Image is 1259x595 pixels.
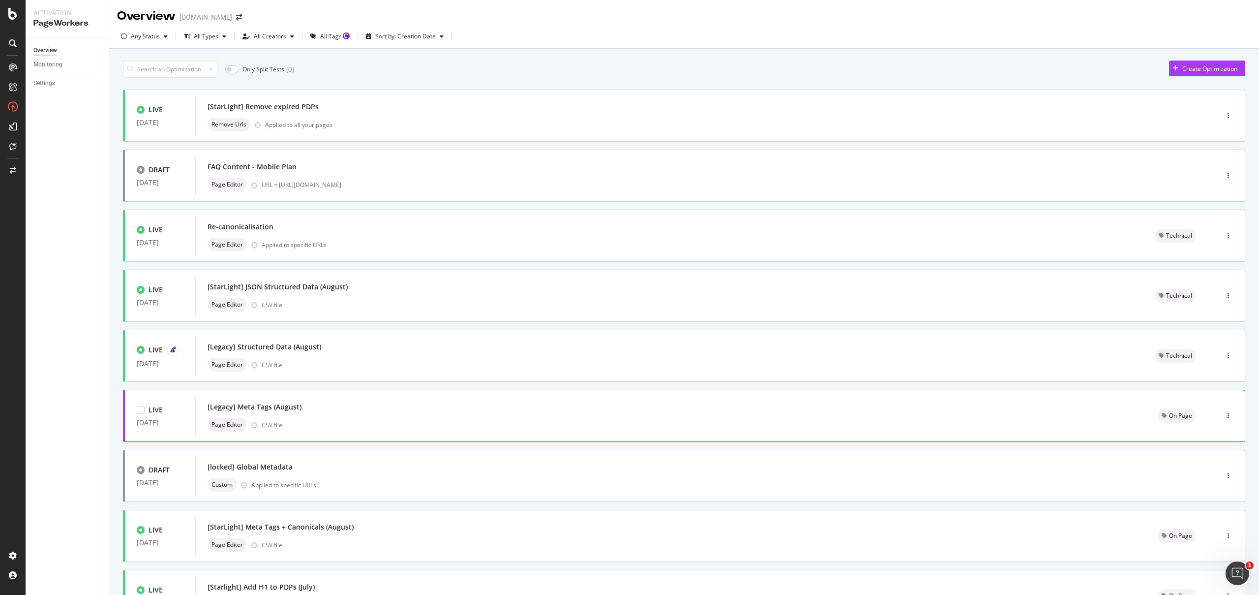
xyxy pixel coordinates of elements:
[211,362,243,368] span: Page Editor
[208,162,297,172] div: FAQ Content - Mobile Plan
[1158,529,1196,543] div: neutral label
[194,33,218,39] div: All Types
[208,538,247,552] div: neutral label
[149,285,163,295] div: LIVE
[137,119,183,126] div: [DATE]
[254,33,286,39] div: All Creators
[262,181,1176,189] div: URL = [URL][DOMAIN_NAME]
[208,358,247,372] div: neutral label
[211,542,243,548] span: Page Editor
[149,165,170,175] div: DRAFT
[262,361,282,369] div: CSV file
[211,422,243,428] span: Page Editor
[1169,61,1245,76] button: Create Optimization
[137,539,183,547] div: [DATE]
[208,402,301,412] div: [Legacy] Meta Tags (August)
[262,301,282,309] div: CSV file
[265,121,332,129] div: Applied to all your pages
[137,419,183,427] div: [DATE]
[286,64,294,74] div: ( 0 )
[137,179,183,187] div: [DATE]
[236,14,242,21] div: arrow-right-arrow-left
[208,582,315,592] div: [Starlight] Add H1 to PDPs (July)
[1169,533,1192,539] span: On Page
[208,418,247,432] div: neutral label
[1166,293,1192,299] span: Technical
[149,405,163,415] div: LIVE
[1155,289,1196,303] div: neutral label
[33,60,62,70] div: Monitoring
[180,29,230,44] button: All Types
[208,178,247,191] div: neutral label
[320,33,342,39] div: All Tags
[1158,409,1196,423] div: neutral label
[149,525,163,535] div: LIVE
[180,12,232,22] div: [DOMAIN_NAME]
[1169,413,1192,419] span: On Page
[137,360,183,368] div: [DATE]
[33,45,57,56] div: Overview
[1166,233,1192,239] span: Technical
[1155,349,1196,363] div: neutral label
[208,222,273,232] div: Re-canonicalisation
[137,299,183,307] div: [DATE]
[375,33,436,39] div: Sort by: Creation Date
[208,102,319,112] div: [StarLight] Remove expired PDPs
[117,29,172,44] button: Any Status
[33,45,102,56] a: Overview
[208,342,321,352] div: [Legacy] Structured Data (August)
[208,282,348,292] div: [StarLight] JSON Structured Data (August)
[149,465,170,475] div: DRAFT
[242,65,284,73] div: Only Split Tests
[137,239,183,247] div: [DATE]
[149,225,163,235] div: LIVE
[211,302,243,308] span: Page Editor
[1246,562,1254,569] span: 1
[33,78,55,89] div: Settings
[211,182,243,188] span: Page Editor
[342,31,351,40] div: Tooltip anchor
[211,482,233,488] span: Custom
[208,462,293,472] div: [locked] Global Metadata
[251,481,316,489] div: Applied to specific URLs
[208,298,247,312] div: neutral label
[362,29,448,44] button: Sort by: Creation Date
[239,29,298,44] button: All Creators
[1182,64,1237,73] div: Create Optimization
[33,8,101,18] div: Activation
[149,585,163,595] div: LIVE
[262,541,282,549] div: CSV file
[149,345,163,355] div: LIVE
[262,421,282,429] div: CSV file
[1155,229,1196,243] div: neutral label
[208,478,237,492] div: neutral label
[123,61,217,78] input: Search an Optimization
[208,118,250,131] div: neutral label
[262,241,327,249] div: Applied to specific URLs
[33,60,102,70] a: Monitoring
[117,8,176,25] div: Overview
[149,105,163,115] div: LIVE
[33,18,101,29] div: PageWorkers
[208,238,247,251] div: neutral label
[211,122,246,127] span: Remove Urls
[306,29,354,44] button: All Tags
[1166,353,1192,359] span: Technical
[33,78,102,89] a: Settings
[211,242,243,248] span: Page Editor
[208,522,354,532] div: [StarLight] Meta Tags + Canonicals (August)
[137,479,183,487] div: [DATE]
[131,33,160,39] div: Any Status
[1226,562,1249,585] iframe: Intercom live chat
